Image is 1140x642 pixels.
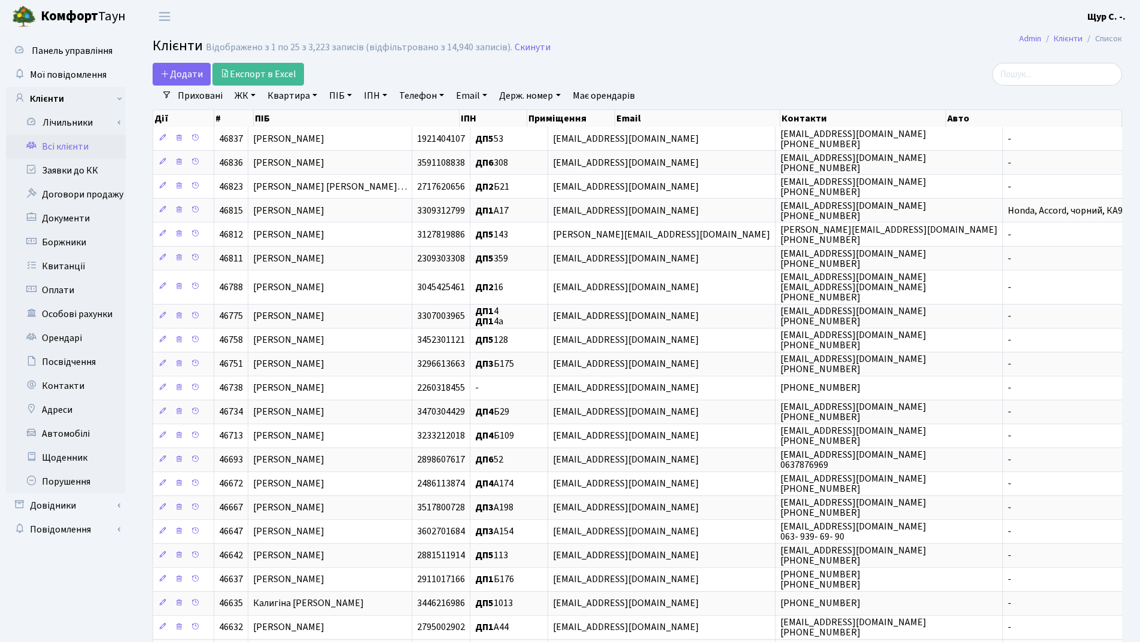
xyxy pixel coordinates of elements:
[553,358,699,371] span: [EMAIL_ADDRESS][DOMAIN_NAME]
[359,86,392,106] a: ІПН
[475,549,494,562] b: ДП5
[780,352,926,376] span: [EMAIL_ADDRESS][DOMAIN_NAME] [PHONE_NUMBER]
[553,549,699,562] span: [EMAIL_ADDRESS][DOMAIN_NAME]
[475,358,514,371] span: Б175
[553,406,699,419] span: [EMAIL_ADDRESS][DOMAIN_NAME]
[475,525,513,538] span: А154
[475,406,494,419] b: ДП4
[219,621,243,634] span: 46632
[1087,10,1126,23] b: Щур С. -.
[475,315,494,328] b: ДП1
[219,180,243,193] span: 46823
[1008,358,1011,371] span: -
[475,156,494,169] b: ДП6
[6,494,126,518] a: Довідники
[553,430,699,443] span: [EMAIL_ADDRESS][DOMAIN_NAME]
[219,310,243,323] span: 46775
[553,382,699,395] span: [EMAIL_ADDRESS][DOMAIN_NAME]
[417,334,465,347] span: 3452301121
[460,110,527,127] th: ІПН
[475,621,509,634] span: А44
[475,180,494,193] b: ДП2
[6,518,126,541] a: Повідомлення
[615,110,780,127] th: Email
[6,135,126,159] a: Всі клієнти
[6,39,126,63] a: Панель управління
[1087,10,1126,24] a: Щур С. -.
[1008,454,1011,467] span: -
[254,110,460,127] th: ПІБ
[475,382,479,395] span: -
[780,223,998,247] span: [PERSON_NAME][EMAIL_ADDRESS][DOMAIN_NAME] [PHONE_NUMBER]
[6,350,126,374] a: Посвідчення
[253,252,324,265] span: [PERSON_NAME]
[475,334,494,347] b: ДП5
[475,573,514,586] span: Б176
[494,86,565,106] a: Держ. номер
[553,204,699,217] span: [EMAIL_ADDRESS][DOMAIN_NAME]
[780,424,926,448] span: [EMAIL_ADDRESS][DOMAIN_NAME] [PHONE_NUMBER]
[475,406,509,419] span: Б29
[475,621,494,634] b: ДП1
[6,302,126,326] a: Особові рахунки
[219,156,243,169] span: 46836
[780,520,926,543] span: [EMAIL_ADDRESS][DOMAIN_NAME] 063- 939- 69- 90
[219,252,243,265] span: 46811
[475,252,494,265] b: ДП5
[1008,549,1011,562] span: -
[475,228,508,241] span: 143
[780,328,926,352] span: [EMAIL_ADDRESS][DOMAIN_NAME] [PHONE_NUMBER]
[6,422,126,446] a: Автомобілі
[417,597,465,610] span: 3446216986
[780,472,926,495] span: [EMAIL_ADDRESS][DOMAIN_NAME] [PHONE_NUMBER]
[253,501,324,515] span: [PERSON_NAME]
[153,63,211,86] a: Додати
[475,204,494,217] b: ДП1
[780,616,926,639] span: [EMAIL_ADDRESS][DOMAIN_NAME] [PHONE_NUMBER]
[6,398,126,422] a: Адреси
[1008,252,1011,265] span: -
[553,281,699,294] span: [EMAIL_ADDRESS][DOMAIN_NAME]
[41,7,126,27] span: Таун
[253,132,324,145] span: [PERSON_NAME]
[780,199,926,223] span: [EMAIL_ADDRESS][DOMAIN_NAME] [PHONE_NUMBER]
[417,549,465,562] span: 2881511914
[219,132,243,145] span: 46837
[417,132,465,145] span: 1921404107
[253,454,324,467] span: [PERSON_NAME]
[219,406,243,419] span: 46734
[219,477,243,491] span: 46672
[219,358,243,371] span: 46751
[219,334,243,347] span: 46758
[1008,156,1011,169] span: -
[475,573,494,586] b: ДП1
[253,621,324,634] span: [PERSON_NAME]
[475,477,513,491] span: А174
[475,252,508,265] span: 359
[475,430,514,443] span: Б109
[1008,180,1011,193] span: -
[553,501,699,515] span: [EMAIL_ADDRESS][DOMAIN_NAME]
[475,525,494,538] b: ДП3
[253,382,324,395] span: [PERSON_NAME]
[417,501,465,515] span: 3517800728
[992,63,1122,86] input: Пошук...
[6,206,126,230] a: Документи
[475,597,494,610] b: ДП5
[1008,281,1011,294] span: -
[253,156,324,169] span: [PERSON_NAME]
[475,204,509,217] span: А17
[219,549,243,562] span: 46642
[475,501,494,515] b: ДП3
[32,44,113,57] span: Панель управління
[475,549,508,562] span: 113
[153,110,214,127] th: Дії
[253,477,324,491] span: [PERSON_NAME]
[417,621,465,634] span: 2795002902
[219,525,243,538] span: 46647
[6,278,126,302] a: Оплати
[212,63,304,86] a: Експорт в Excel
[553,228,770,241] span: [PERSON_NAME][EMAIL_ADDRESS][DOMAIN_NAME]
[1008,477,1011,491] span: -
[553,310,699,323] span: [EMAIL_ADDRESS][DOMAIN_NAME]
